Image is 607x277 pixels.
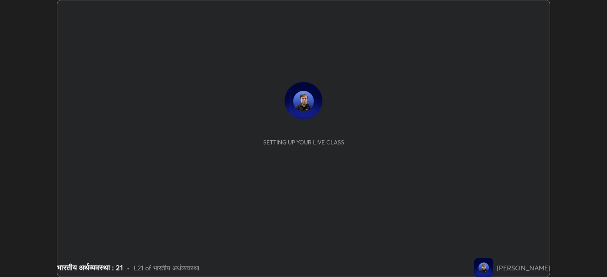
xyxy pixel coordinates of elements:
[57,262,123,273] div: भारतीय अर्थव्यवस्था : 21
[474,258,493,277] img: 8e38444707b34262b7cefb4fe564aa9c.jpg
[134,263,199,273] div: L21 of भारतीय अर्थव्यवस्था
[263,139,344,146] div: Setting up your live class
[497,263,550,273] div: [PERSON_NAME]
[285,82,322,120] img: 8e38444707b34262b7cefb4fe564aa9c.jpg
[127,263,130,273] div: •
